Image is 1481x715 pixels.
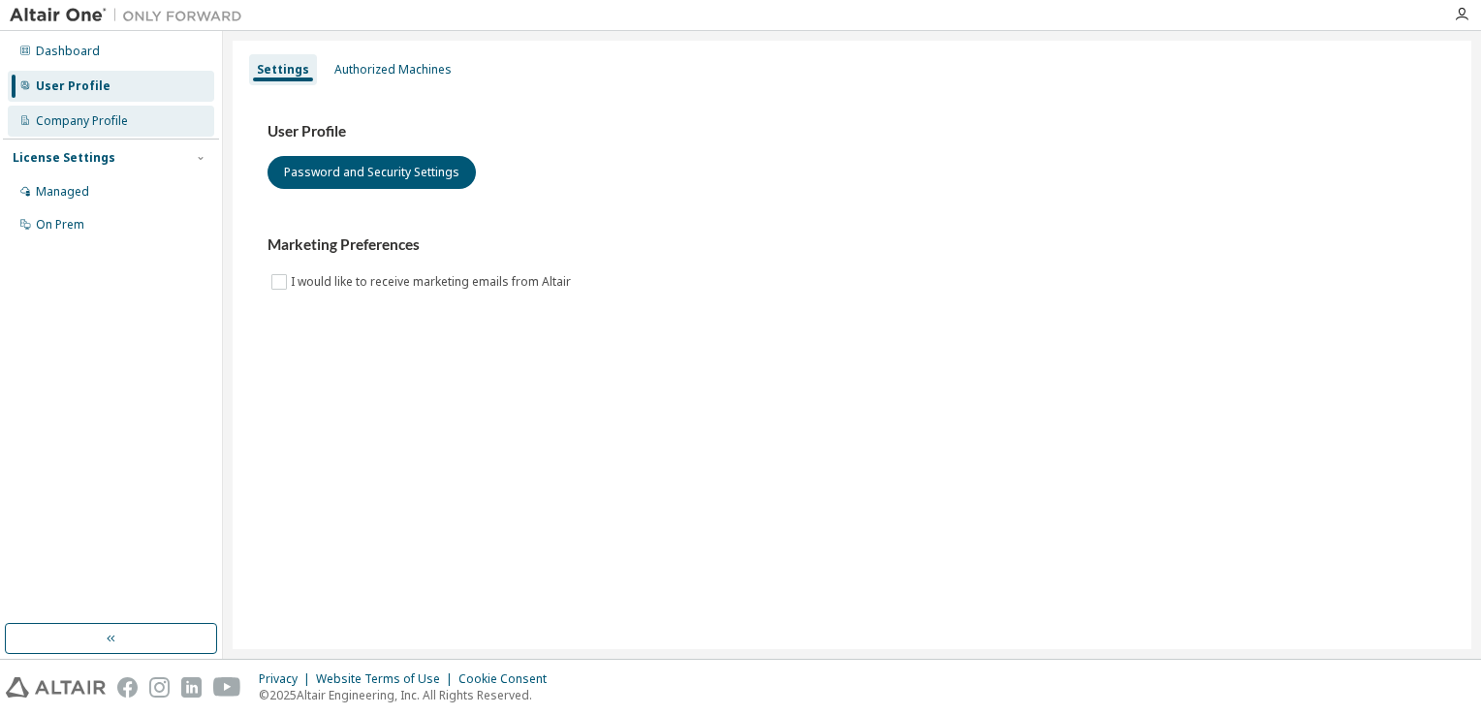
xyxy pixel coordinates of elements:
img: altair_logo.svg [6,677,106,698]
img: instagram.svg [149,677,170,698]
button: Password and Security Settings [268,156,476,189]
h3: Marketing Preferences [268,235,1436,255]
div: Settings [257,62,309,78]
img: Altair One [10,6,252,25]
img: youtube.svg [213,677,241,698]
div: On Prem [36,217,84,233]
div: Authorized Machines [334,62,452,78]
div: Privacy [259,671,316,687]
label: I would like to receive marketing emails from Altair [291,270,575,294]
div: Cookie Consent [458,671,558,687]
div: User Profile [36,78,110,94]
p: © 2025 Altair Engineering, Inc. All Rights Reserved. [259,687,558,703]
img: linkedin.svg [181,677,202,698]
div: License Settings [13,150,115,166]
div: Dashboard [36,44,100,59]
div: Website Terms of Use [316,671,458,687]
div: Managed [36,184,89,200]
h3: User Profile [268,122,1436,141]
div: Company Profile [36,113,128,129]
img: facebook.svg [117,677,138,698]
